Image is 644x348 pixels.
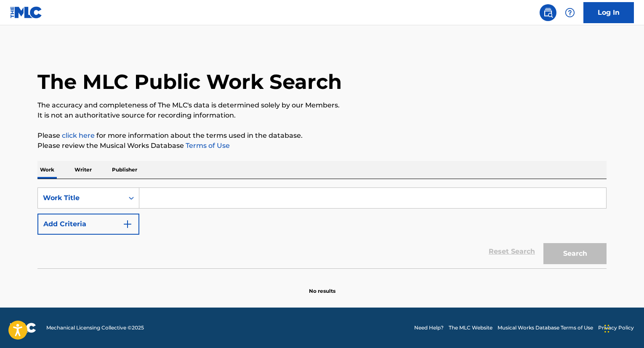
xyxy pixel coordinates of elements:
img: search [543,8,553,18]
p: No results [309,277,335,295]
div: Help [562,4,578,21]
p: It is not an authoritative source for recording information. [37,110,607,120]
div: Work Title [43,193,119,203]
p: Writer [72,161,94,179]
p: Please for more information about the terms used in the database. [37,131,607,141]
iframe: Chat Widget [602,308,644,348]
button: Add Criteria [37,214,139,235]
a: click here [62,131,95,139]
p: Publisher [109,161,140,179]
p: Please review the Musical Works Database [37,141,607,151]
img: 9d2ae6d4665cec9f34b9.svg [122,219,133,229]
a: The MLC Website [449,324,492,332]
p: Work [37,161,57,179]
h1: The MLC Public Work Search [37,69,342,94]
a: Privacy Policy [598,324,634,332]
a: Need Help? [414,324,444,332]
div: Drag [604,316,609,341]
img: help [565,8,575,18]
p: The accuracy and completeness of The MLC's data is determined solely by our Members. [37,100,607,110]
form: Search Form [37,187,607,268]
a: Log In [583,2,634,23]
a: Public Search [540,4,556,21]
span: Mechanical Licensing Collective © 2025 [46,324,144,332]
img: MLC Logo [10,6,43,19]
img: logo [10,323,36,333]
a: Musical Works Database Terms of Use [498,324,593,332]
a: Terms of Use [184,142,230,150]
